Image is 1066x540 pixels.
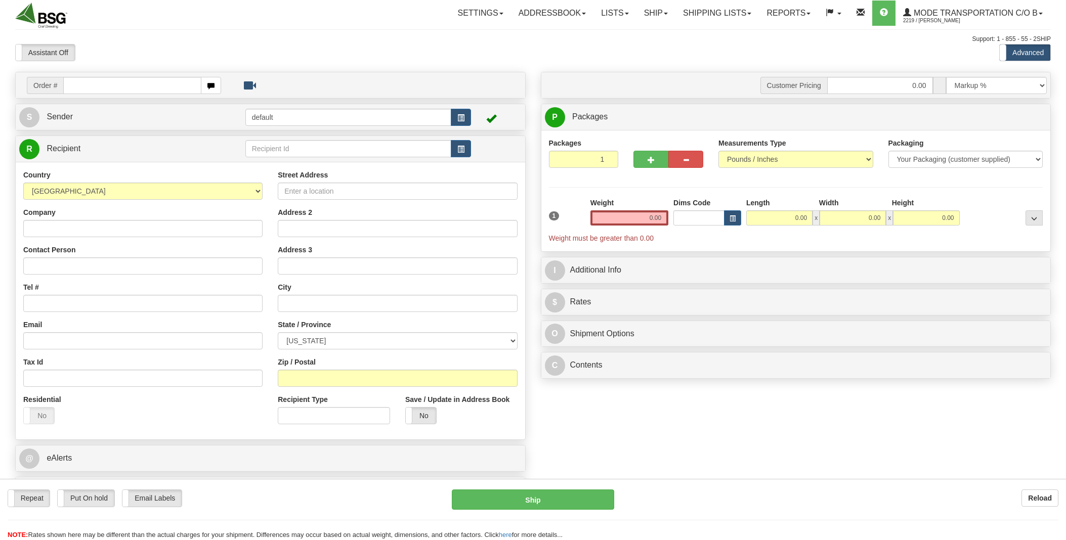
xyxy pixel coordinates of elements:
[23,207,56,217] label: Company
[406,408,436,424] label: No
[760,77,827,94] span: Customer Pricing
[278,357,316,367] label: Zip / Postal
[19,448,39,469] span: @
[545,292,1047,312] a: $Rates
[278,207,312,217] label: Address 2
[545,260,1047,281] a: IAdditional Info
[23,320,42,330] label: Email
[759,1,818,26] a: Reports
[19,139,39,159] span: R
[499,531,512,538] a: here
[813,210,820,226] span: x
[23,245,75,255] label: Contact Person
[673,198,710,208] label: Dims Code
[452,489,614,510] button: Ship
[8,490,50,506] label: Repeat
[545,324,565,344] span: O
[19,448,522,469] a: @ eAlerts
[892,198,914,208] label: Height
[278,394,328,404] label: Recipient Type
[47,144,80,153] span: Recipient
[1026,210,1043,226] div: ...
[19,107,39,127] span: S
[896,1,1050,26] a: Mode Transportation c/o B 2219 / [PERSON_NAME]
[19,107,245,127] a: S Sender
[718,138,786,148] label: Measurements Type
[450,1,511,26] a: Settings
[593,1,636,26] a: Lists
[888,138,924,148] label: Packaging
[16,44,75,61] label: Assistant Off
[911,9,1038,17] span: Mode Transportation c/o B
[636,1,675,26] a: Ship
[278,282,291,292] label: City
[19,139,220,159] a: R Recipient
[405,394,509,404] label: Save / Update in Address Book
[24,408,54,424] label: No
[15,3,67,28] img: logo2219.jpg
[278,183,517,200] input: Enter a location
[278,245,312,255] label: Address 3
[27,77,63,94] span: Order #
[545,324,1047,344] a: OShipment Options
[47,112,73,121] span: Sender
[278,170,328,180] label: Street Address
[746,198,770,208] label: Length
[545,260,565,281] span: I
[545,355,1047,376] a: CContents
[886,210,893,226] span: x
[23,357,43,367] label: Tax Id
[549,211,560,220] span: 1
[545,292,565,312] span: $
[675,1,759,26] a: Shipping lists
[511,1,594,26] a: Addressbook
[278,320,331,330] label: State / Province
[545,107,565,127] span: P
[1000,44,1050,61] label: Advanced
[23,170,51,180] label: Country
[545,107,1047,127] a: P Packages
[122,490,182,506] label: Email Labels
[545,355,565,376] span: C
[23,394,61,404] label: Residential
[819,198,839,208] label: Width
[23,282,39,292] label: Tel #
[8,531,28,538] span: NOTE:
[903,16,979,26] span: 2219 / [PERSON_NAME]
[245,109,452,126] input: Sender Id
[549,138,582,148] label: Packages
[590,198,614,208] label: Weight
[1021,489,1058,507] button: Reload
[47,454,72,462] span: eAlerts
[15,35,1051,43] div: Support: 1 - 855 - 55 - 2SHIP
[549,234,654,242] span: Weight must be greater than 0.00
[1043,218,1065,322] iframe: chat widget
[245,140,452,157] input: Recipient Id
[58,490,114,506] label: Put On hold
[1028,494,1052,502] b: Reload
[572,112,608,121] span: Packages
